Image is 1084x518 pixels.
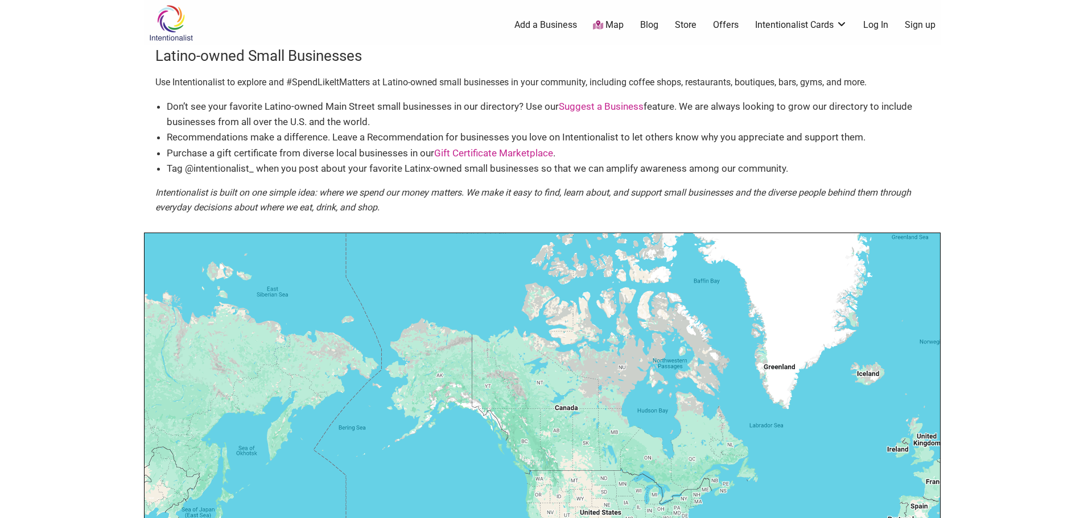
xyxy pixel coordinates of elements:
a: Offers [713,19,739,31]
a: Log In [863,19,888,31]
a: Add a Business [514,19,577,31]
em: Intentionalist is built on one simple idea: where we spend our money matters. We make it easy to ... [155,187,911,213]
a: Sign up [905,19,935,31]
li: Tag @intentionalist_ when you post about your favorite Latinx-owned small businesses so that we c... [167,161,929,176]
a: Blog [640,19,658,31]
a: Map [593,19,624,32]
li: Recommendations make a difference. Leave a Recommendation for businesses you love on Intentionali... [167,130,929,145]
a: Gift Certificate Marketplace [434,147,553,159]
li: Purchase a gift certificate from diverse local businesses in our . [167,146,929,161]
h3: Latino-owned Small Businesses [155,45,929,66]
a: Suggest a Business [559,101,644,112]
a: Intentionalist Cards [755,19,847,31]
a: Store [675,19,696,31]
img: Intentionalist [144,5,198,42]
li: Don’t see your favorite Latino-owned Main Street small businesses in our directory? Use our featu... [167,99,929,130]
p: Use Intentionalist to explore and #SpendLikeItMatters at Latino-owned small businesses in your co... [155,75,929,90]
